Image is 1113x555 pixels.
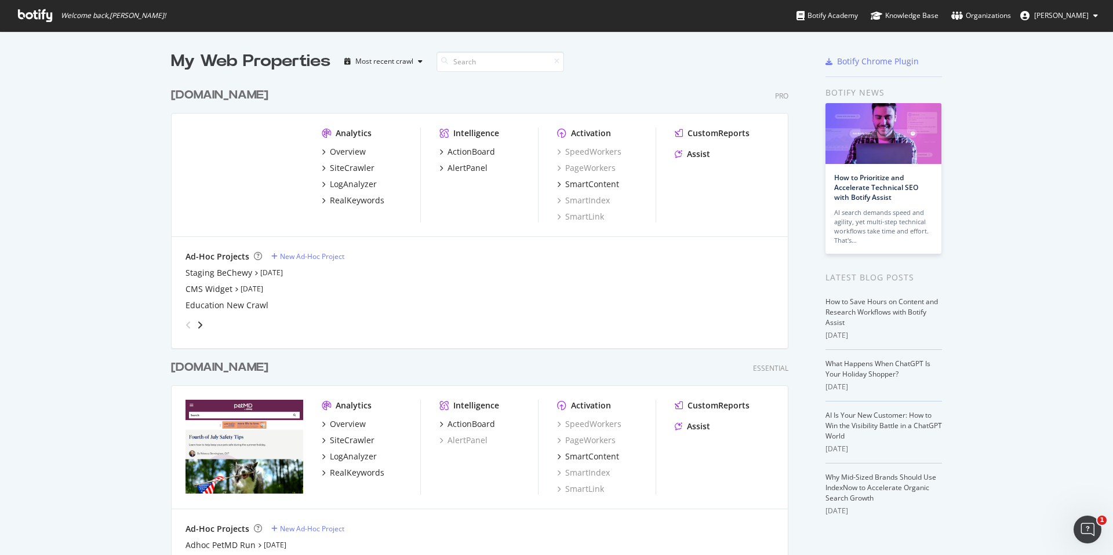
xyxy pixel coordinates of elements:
div: SiteCrawler [330,434,374,446]
div: My Web Properties [171,50,330,73]
button: [PERSON_NAME] [1011,6,1107,25]
a: [DOMAIN_NAME] [171,87,273,104]
a: SmartContent [557,178,619,190]
a: SmartContent [557,451,619,462]
a: [DATE] [241,284,263,294]
span: 1 [1097,516,1107,525]
a: SmartLink [557,211,604,222]
a: Overview [322,418,366,430]
a: SiteCrawler [322,434,374,446]
div: [DATE] [825,444,942,454]
a: SmartLink [557,483,604,495]
div: Assist [687,148,710,160]
a: SpeedWorkers [557,418,621,430]
div: Botify Chrome Plugin [837,56,919,67]
a: Why Mid-Sized Brands Should Use IndexNow to Accelerate Organic Search Growth [825,472,936,503]
div: [DATE] [825,506,942,516]
div: [DATE] [825,382,942,392]
div: [DOMAIN_NAME] [171,87,268,104]
div: Overview [330,146,366,158]
div: ActionBoard [448,418,495,430]
div: LogAnalyzer [330,451,377,462]
img: www.chewy.com [185,127,303,221]
div: Activation [571,127,611,139]
a: PageWorkers [557,162,616,174]
a: SmartIndex [557,467,610,479]
div: Most recent crawl [355,58,413,65]
div: AlertPanel [448,162,488,174]
a: Staging BeChewy [185,267,252,279]
div: SmartContent [565,178,619,190]
a: AI Is Your New Customer: How to Win the Visibility Battle in a ChatGPT World [825,410,942,441]
a: CMS Widget [185,283,232,295]
div: Pro [775,91,788,101]
a: PageWorkers [557,434,616,446]
a: AlertPanel [439,162,488,174]
a: AlertPanel [439,434,488,446]
div: Overview [330,418,366,430]
div: Knowledge Base [871,10,939,21]
div: SiteCrawler [330,162,374,174]
div: Analytics [336,127,372,139]
div: Ad-Hoc Projects [185,523,249,535]
a: Education New Crawl [185,300,268,311]
a: Adhoc PetMD Run [185,539,256,551]
div: Essential [753,363,788,373]
div: CustomReports [688,400,750,411]
div: LogAnalyzer [330,178,377,190]
div: CustomReports [688,127,750,139]
a: Overview [322,146,366,158]
a: LogAnalyzer [322,451,377,462]
a: RealKeywords [322,195,384,206]
span: Welcome back, [PERSON_NAME] ! [61,11,166,20]
div: Latest Blog Posts [825,271,942,284]
a: New Ad-Hoc Project [271,251,344,261]
div: New Ad-Hoc Project [280,524,344,534]
div: Organizations [951,10,1011,21]
a: ActionBoard [439,418,495,430]
div: [DATE] [825,330,942,341]
button: Most recent crawl [340,52,427,71]
a: Assist [675,421,710,432]
a: Assist [675,148,710,160]
a: SpeedWorkers [557,146,621,158]
a: ActionBoard [439,146,495,158]
div: angle-left [181,316,196,334]
div: Intelligence [453,400,499,411]
div: Activation [571,400,611,411]
a: How to Prioritize and Accelerate Technical SEO with Botify Assist [834,173,918,202]
a: SmartIndex [557,195,610,206]
img: www.petmd.com [185,400,303,494]
input: Search [437,52,564,72]
a: What Happens When ChatGPT Is Your Holiday Shopper? [825,359,930,379]
a: [DATE] [264,540,286,550]
a: LogAnalyzer [322,178,377,190]
div: Ad-Hoc Projects [185,251,249,262]
div: RealKeywords [330,467,384,479]
div: Assist [687,421,710,432]
a: New Ad-Hoc Project [271,524,344,534]
div: Intelligence [453,127,499,139]
div: ActionBoard [448,146,495,158]
a: SiteCrawler [322,162,374,174]
a: CustomReports [675,400,750,411]
div: SmartContent [565,451,619,462]
a: How to Save Hours on Content and Research Workflows with Botify Assist [825,297,938,327]
div: angle-right [196,319,204,331]
iframe: Intercom live chat [1074,516,1101,543]
div: Botify news [825,86,942,99]
div: Analytics [336,400,372,411]
a: CustomReports [675,127,750,139]
a: RealKeywords [322,467,384,479]
a: [DATE] [260,268,283,277]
